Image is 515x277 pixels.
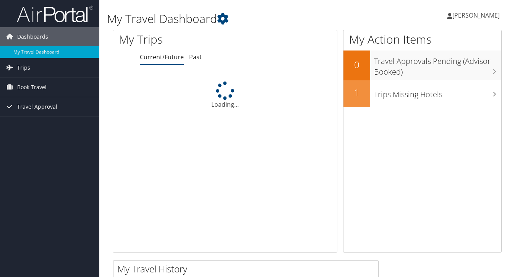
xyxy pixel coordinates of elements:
h3: Trips Missing Hotels [374,85,501,100]
img: airportal-logo.png [17,5,93,23]
h1: My Action Items [343,31,501,47]
span: Dashboards [17,27,48,46]
h1: My Travel Dashboard [107,11,374,27]
a: 1Trips Missing Hotels [343,80,501,107]
a: [PERSON_NAME] [447,4,507,27]
a: Past [189,53,202,61]
h2: 0 [343,58,370,71]
a: Current/Future [140,53,184,61]
h1: My Trips [119,31,238,47]
div: Loading... [113,81,337,109]
a: 0Travel Approvals Pending (Advisor Booked) [343,51,501,80]
h2: My Travel History [117,262,378,275]
span: [PERSON_NAME] [452,11,500,20]
h2: 1 [343,86,370,99]
span: Book Travel [17,78,47,97]
span: Trips [17,58,30,77]
span: Travel Approval [17,97,57,116]
h3: Travel Approvals Pending (Advisor Booked) [374,52,501,77]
